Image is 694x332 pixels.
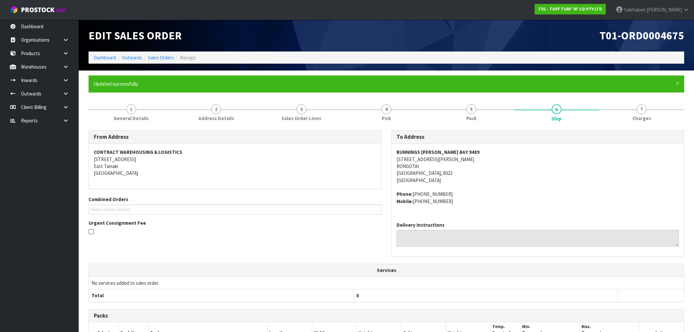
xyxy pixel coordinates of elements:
td: No services added to sales order. [89,277,684,289]
a: T01 - TUFF TURF 'N' CO PTY LTD [535,4,606,14]
span: 2 [211,104,221,114]
th: Services [89,264,684,277]
span: 6 [552,104,561,114]
label: Delivery Instructions [397,221,444,228]
span: Pack [466,115,477,122]
a: Sales Orders [148,54,174,61]
img: cube-alt.png [10,6,18,14]
h3: From Address [94,134,376,140]
small: WMS [56,7,66,13]
strong: mobile [397,198,413,204]
label: Urgent Consignment Fee [89,219,146,226]
span: Manage [180,54,196,61]
address: [PHONE_NUMBER] [PHONE_NUMBER] [397,191,679,205]
span: Charges [632,115,651,122]
strong: CONTRACT WAREHOUSING & LOGISTICS [94,149,182,155]
span: Salehaben [624,7,645,13]
span: 4 [381,104,391,114]
span: Updated successfully [93,81,138,87]
span: Pick [382,115,391,122]
span: [PERSON_NAME] [646,7,682,13]
a: Outwards [122,54,142,61]
span: ProStock [21,6,54,14]
span: Address Details [198,115,234,122]
span: T01-ORD0004675 [600,29,684,42]
span: Edit Sales Order [89,29,182,42]
span: General Details [113,115,149,122]
span: Ship [551,115,561,122]
address: [STREET_ADDRESS] East Tamaki [GEOGRAPHIC_DATA] [94,149,376,177]
span: 7 [637,104,646,114]
strong: phone [397,191,413,197]
h3: Packs [94,313,679,319]
h3: To Address [397,134,679,140]
a: Dashboard [93,54,116,61]
span: × [676,79,680,88]
label: Combined Orders [89,196,128,203]
strong: T01 - TUFF TURF 'N' CO PTY LTD [538,6,602,12]
span: 1 [126,104,136,114]
span: Sales Order Lines [281,115,321,122]
address: [STREET_ADDRESS][PERSON_NAME] RONGOTAI [GEOGRAPHIC_DATA], 6022 [GEOGRAPHIC_DATA] [397,149,679,184]
span: 3 [296,104,306,114]
span: 5 [466,104,476,114]
th: Total [89,289,353,302]
strong: BUNNINGS [PERSON_NAME] BAY 9489 [397,149,480,155]
span: 0 [356,292,359,299]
